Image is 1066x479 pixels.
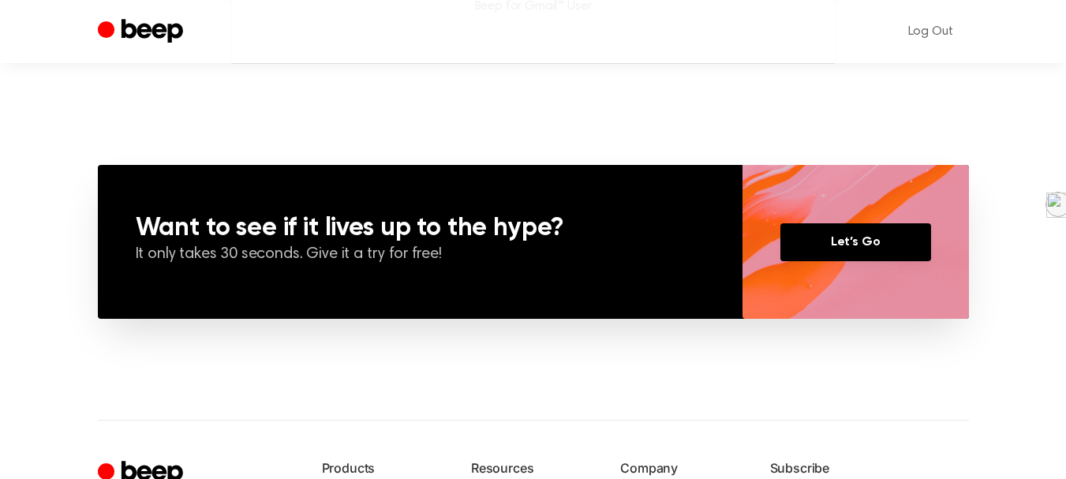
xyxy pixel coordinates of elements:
a: Log Out [892,13,969,51]
a: Beep [98,17,187,47]
h6: Company [620,458,744,477]
h3: Want to see if it lives up to the hype? [136,215,705,241]
h6: Products [322,458,446,477]
h6: Resources [471,458,595,477]
p: It only takes 30 seconds. Give it a try for free! [136,244,705,266]
h6: Subscribe [770,458,969,477]
a: Let’s Go [780,223,931,261]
